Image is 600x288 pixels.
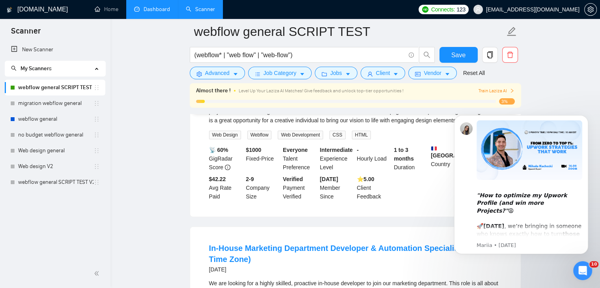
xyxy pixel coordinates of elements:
span: 123 [456,5,465,14]
iframe: Intercom live chat [573,261,592,280]
span: holder [93,132,100,138]
span: caret-down [345,71,351,77]
b: 1 to 3 months [394,147,414,162]
img: upwork-logo.png [422,6,428,13]
a: migration webflow general [18,95,93,111]
div: Client Feedback [355,175,393,201]
div: GigRadar Score [207,146,245,172]
div: Duration [392,146,429,172]
span: delete [503,51,518,58]
div: Experience Level [318,146,355,172]
span: copy [482,51,497,58]
b: ⭐️ 5.00 [357,176,374,182]
button: userClientcaret-down [361,67,406,79]
button: copy [482,47,498,63]
li: webflow general [5,111,105,127]
a: Web design general [18,143,93,159]
span: search [419,51,434,58]
div: [DATE] [209,265,502,274]
span: info-circle [409,52,414,58]
a: setting [584,6,597,13]
img: 🇫🇷 [431,146,437,151]
div: Talent Preference [281,146,318,172]
b: $ 1000 [246,147,261,153]
span: Vendor [424,69,441,77]
iframe: Intercom notifications message [442,103,600,267]
a: Web design V2 [18,159,93,174]
button: search [419,47,435,63]
span: CSS [329,131,346,139]
img: logo [7,4,12,16]
a: In-House Marketing Department Developer & Automation Specialist (AUS Time Zone) [209,244,483,264]
li: webflow general SCRIPT TEST [5,80,105,95]
span: user [475,7,481,12]
b: - [357,147,359,153]
b: Everyone [283,147,308,153]
button: Train Laziza AI [478,87,514,95]
span: holder [93,116,100,122]
a: homeHome [95,6,118,13]
div: Payment Verified [281,175,318,201]
div: Country [429,146,466,172]
span: double-left [94,269,102,277]
span: My Scanners [21,65,52,72]
span: holder [93,163,100,170]
a: no budget webflow general [18,127,93,143]
b: [GEOGRAPHIC_DATA] [431,146,490,159]
span: edit [507,26,517,37]
input: Search Freelance Jobs... [194,50,405,60]
span: holder [93,100,100,107]
span: Save [451,50,465,60]
span: caret-down [233,71,238,77]
b: Verified [283,176,303,182]
li: Web design general [5,143,105,159]
span: idcard [415,71,421,77]
b: 2-9 [246,176,254,182]
button: folderJobscaret-down [315,67,357,79]
span: caret-down [299,71,305,77]
a: dashboardDashboard [134,6,170,13]
button: idcardVendorcaret-down [408,67,456,79]
span: Web Development [278,131,323,139]
span: setting [196,71,202,77]
span: right [510,88,514,93]
span: Level Up Your Laziza AI Matches! Give feedback and unlock top-tier opportunities ! [239,88,404,94]
button: delete [502,47,518,63]
span: Connects: [431,5,455,14]
span: caret-down [393,71,398,77]
b: [DATE] [320,176,338,182]
span: user [367,71,373,77]
li: webflow general SCRIPT TEST V2 [5,174,105,190]
span: holder [93,148,100,154]
span: caret-down [445,71,450,77]
li: migration webflow general [5,95,105,111]
span: setting [585,6,596,13]
span: search [11,65,17,71]
b: $42.22 [209,176,226,182]
span: 3% [499,98,515,105]
button: barsJob Categorycaret-down [248,67,312,79]
span: holder [93,179,100,185]
div: Member Since [318,175,355,201]
b: 📡 60% [209,147,228,153]
span: Client [376,69,390,77]
div: Fixed-Price [244,146,281,172]
span: Advanced [205,69,230,77]
li: Web design V2 [5,159,105,174]
span: 10 [589,261,598,267]
a: webflow general [18,111,93,127]
div: Hourly Load [355,146,393,172]
span: info-circle [225,165,230,170]
div: Company Size [244,175,281,201]
div: Avg Rate Paid [207,175,245,201]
